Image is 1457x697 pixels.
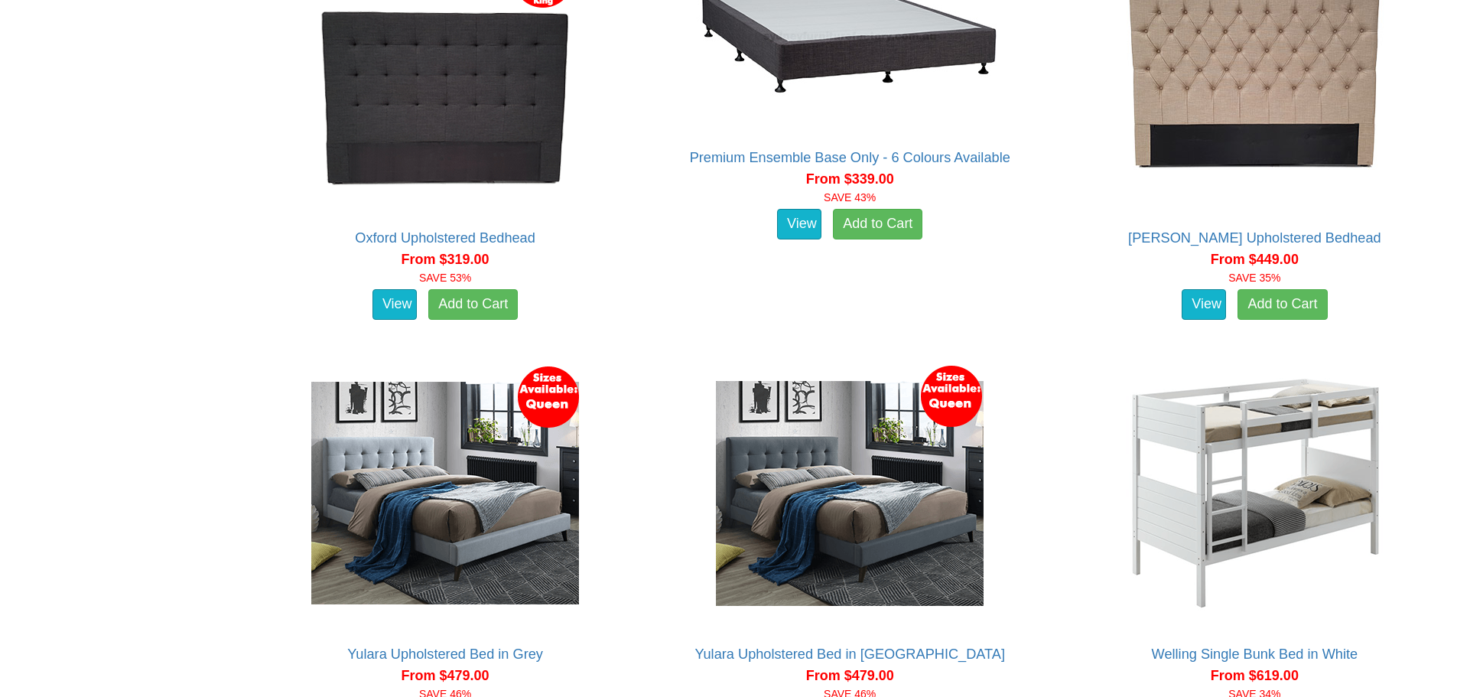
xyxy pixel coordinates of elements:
[1228,272,1280,284] font: SAVE 35%
[1152,647,1358,662] a: Welling Single Bunk Bed in White
[806,171,894,187] span: From $339.00
[824,191,876,204] font: SAVE 43%
[1211,668,1299,683] span: From $619.00
[1211,252,1299,267] span: From $449.00
[1182,289,1226,320] a: View
[402,668,489,683] span: From $479.00
[419,272,471,284] font: SAVE 53%
[806,668,894,683] span: From $479.00
[777,209,821,239] a: View
[372,289,417,320] a: View
[712,356,987,631] img: Yulara Upholstered Bed in Charcoal
[355,230,535,246] a: Oxford Upholstered Bedhead
[402,252,489,267] span: From $319.00
[307,356,583,631] img: Yulara Upholstered Bed in Grey
[428,289,518,320] a: Add to Cart
[694,647,1005,662] a: Yulara Upholstered Bed in [GEOGRAPHIC_DATA]
[690,150,1010,165] a: Premium Ensemble Base Only - 6 Colours Available
[1128,230,1381,246] a: [PERSON_NAME] Upholstered Bedhead
[1117,356,1392,631] img: Welling Single Bunk Bed in White
[833,209,922,239] a: Add to Cart
[347,647,543,662] a: Yulara Upholstered Bed in Grey
[1237,289,1327,320] a: Add to Cart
